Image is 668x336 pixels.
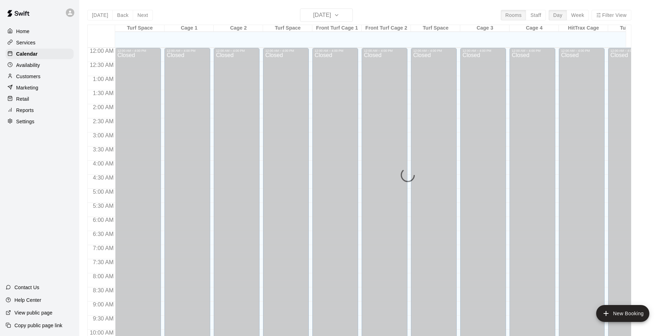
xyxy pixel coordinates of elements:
p: Copy public page link [14,322,62,329]
span: 3:30 AM [91,147,116,153]
div: HitTrax Cage [559,25,608,32]
div: 12:00 AM – 4:00 PM [117,49,159,52]
p: Retail [16,95,29,102]
div: Turf Space [263,25,312,32]
span: 4:30 AM [91,175,116,181]
span: 6:30 AM [91,231,116,237]
div: Cage 1 [164,25,214,32]
span: 6:00 AM [91,217,116,223]
div: Turf Space [115,25,164,32]
a: Services [6,37,74,48]
div: 12:00 AM – 4:00 PM [314,49,356,52]
span: 4:00 AM [91,161,116,167]
a: Retail [6,94,74,104]
a: Settings [6,116,74,127]
div: Cage 4 [510,25,559,32]
span: 9:30 AM [91,316,116,322]
p: Marketing [16,84,38,91]
div: 12:00 AM – 4:00 PM [265,49,307,52]
div: 12:00 AM – 4:00 PM [512,49,553,52]
div: Front Turf Cage 2 [362,25,411,32]
div: 12:00 AM – 4:00 PM [413,49,455,52]
span: 8:00 AM [91,273,116,279]
span: 5:30 AM [91,203,116,209]
div: Cage 3 [460,25,510,32]
a: Home [6,26,74,37]
span: 5:00 AM [91,189,116,195]
span: 7:00 AM [91,245,116,251]
span: 9:00 AM [91,301,116,307]
div: Turf Space [608,25,657,32]
p: View public page [14,309,52,316]
span: 3:00 AM [91,132,116,138]
span: 12:30 AM [88,62,116,68]
span: 10:00 AM [88,330,116,336]
div: Front Turf Cage 1 [312,25,362,32]
div: 12:00 AM – 4:00 PM [216,49,257,52]
div: 12:00 AM – 4:00 PM [462,49,504,52]
p: Reports [16,107,34,114]
p: Settings [16,118,35,125]
p: Home [16,28,30,35]
span: 1:30 AM [91,90,116,96]
div: 12:00 AM – 4:00 PM [167,49,208,52]
span: 8:30 AM [91,287,116,293]
div: 12:00 AM – 4:00 PM [364,49,405,52]
p: Help Center [14,297,41,304]
span: 1:00 AM [91,76,116,82]
div: Cage 2 [214,25,263,32]
a: Customers [6,71,74,82]
div: 12:00 AM – 4:00 PM [610,49,652,52]
a: Availability [6,60,74,70]
p: Customers [16,73,40,80]
span: 12:00 AM [88,48,116,54]
p: Calendar [16,50,38,57]
span: 2:00 AM [91,104,116,110]
p: Services [16,39,36,46]
span: 7:30 AM [91,259,116,265]
button: add [596,305,649,322]
p: Availability [16,62,40,69]
span: 2:30 AM [91,118,116,124]
div: Turf Space [411,25,460,32]
div: 12:00 AM – 4:00 PM [561,49,603,52]
a: Reports [6,105,74,116]
a: Marketing [6,82,74,93]
p: Contact Us [14,284,39,291]
a: Calendar [6,49,74,59]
